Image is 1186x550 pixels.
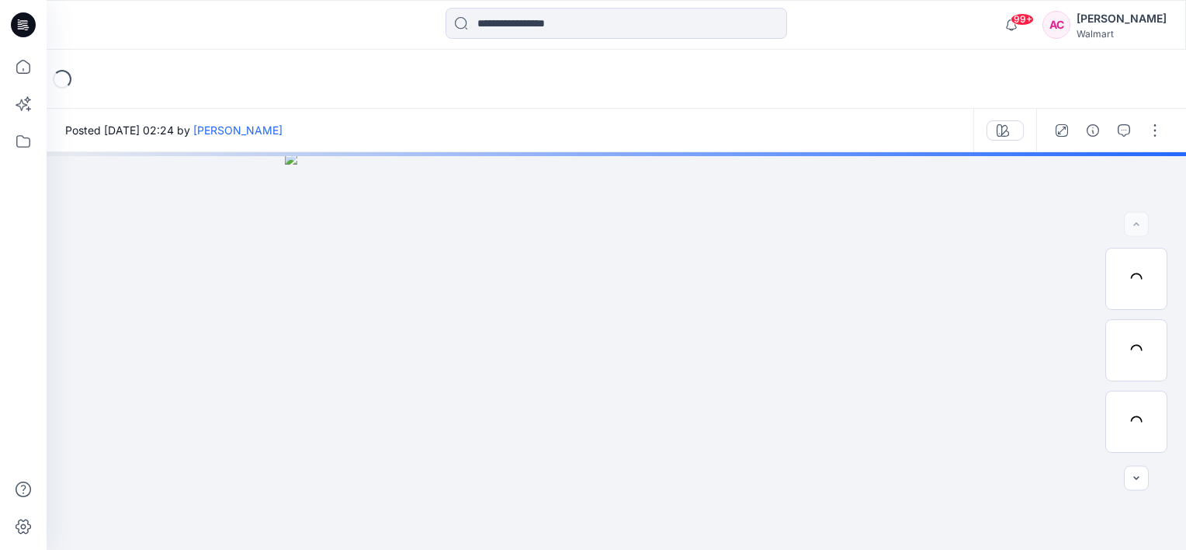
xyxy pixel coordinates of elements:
span: 99+ [1011,13,1034,26]
img: eyJhbGciOiJIUzI1NiIsImtpZCI6IjAiLCJzbHQiOiJzZXMiLCJ0eXAiOiJKV1QifQ.eyJkYXRhIjp7InR5cGUiOiJzdG9yYW... [285,152,947,550]
button: Details [1080,118,1105,143]
div: [PERSON_NAME] [1077,9,1167,28]
a: [PERSON_NAME] [193,124,283,137]
div: Walmart [1077,28,1167,40]
span: Posted [DATE] 02:24 by [65,122,283,138]
div: AC [1042,11,1070,39]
